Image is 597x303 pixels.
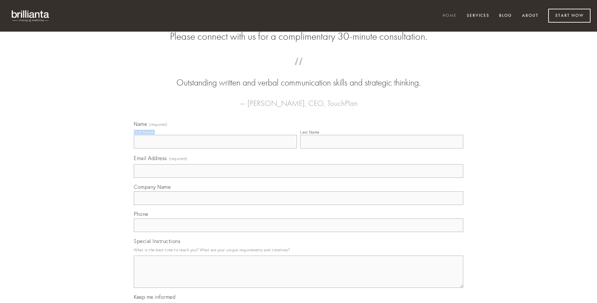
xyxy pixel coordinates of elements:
[300,130,319,135] div: Last Name
[463,11,494,21] a: Services
[134,211,148,217] span: Phone
[438,11,461,21] a: Home
[144,89,453,110] figcaption: — [PERSON_NAME], CEO, TouchPlan
[134,130,153,135] div: First Name
[149,123,167,126] span: (required)
[144,64,453,89] blockquote: Outstanding written and verbal communication skills and strategic thinking.
[169,154,187,163] span: (required)
[548,9,591,23] a: Start Now
[134,155,167,161] span: Email Address
[144,64,453,76] span: “
[6,6,55,25] img: brillianta - research, strategy, marketing
[134,184,171,190] span: Company Name
[134,121,147,127] span: Name
[134,294,175,300] span: Keep me informed
[134,238,180,244] span: Special Instructions
[518,11,543,21] a: About
[495,11,516,21] a: Blog
[134,30,463,43] h2: Please connect with us for a complimentary 30-minute consultation.
[134,246,463,254] p: What is the best time to reach you? What are your unique requirements and timelines?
